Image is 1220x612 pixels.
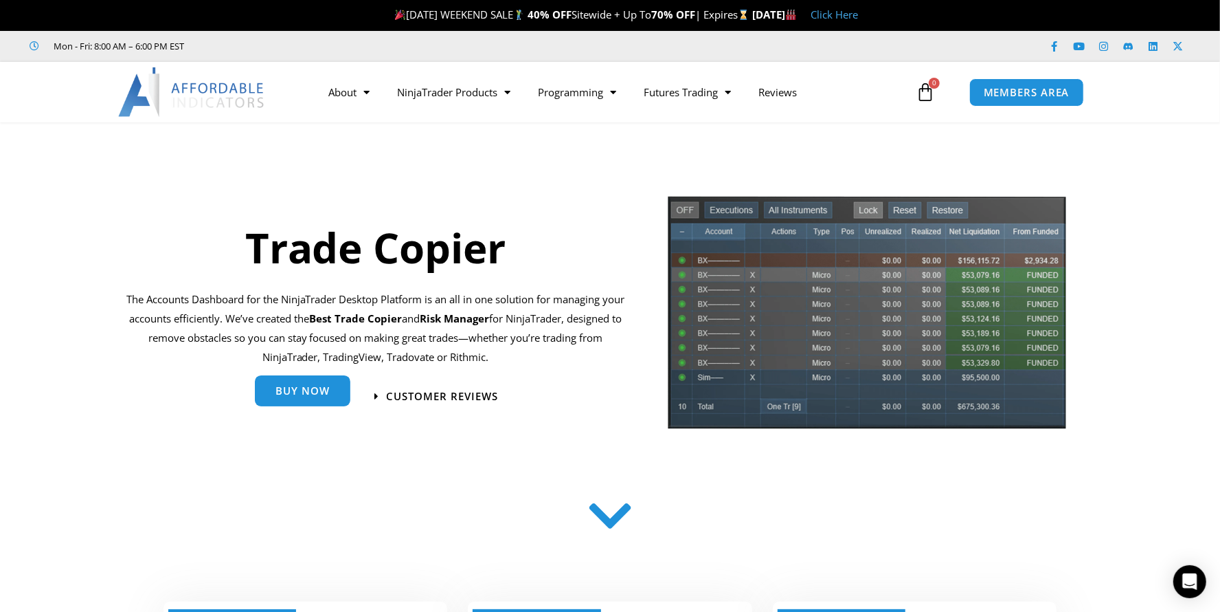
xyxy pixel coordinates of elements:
b: Best Trade Copier [309,312,402,325]
strong: Risk Manager [420,312,489,325]
a: Customer Reviews [374,391,498,402]
p: The Accounts Dashboard for the NinjaTrader Desktop Platform is an all in one solution for managin... [126,290,625,367]
span: Mon - Fri: 8:00 AM – 6:00 PM EST [51,38,185,54]
h1: Trade Copier [126,219,625,276]
strong: 40% OFF [528,8,572,21]
span: Customer Reviews [386,391,498,402]
a: Futures Trading [630,76,745,108]
strong: [DATE] [752,8,797,21]
img: 🏭 [786,10,796,20]
a: NinjaTrader Products [383,76,524,108]
a: Buy Now [255,375,350,406]
img: tradecopier | Affordable Indicators – NinjaTrader [666,195,1067,440]
span: Buy Now [275,386,330,396]
a: Reviews [745,76,811,108]
span: 0 [929,78,940,89]
strong: 70% OFF [651,8,695,21]
img: 🎉 [395,10,405,20]
span: MEMBERS AREA [984,87,1070,98]
div: Open Intercom Messenger [1173,565,1206,598]
iframe: Customer reviews powered by Trustpilot [204,39,410,53]
a: About [315,76,383,108]
a: Click Here [811,8,858,21]
span: [DATE] WEEKEND SALE Sitewide + Up To | Expires [392,8,752,21]
img: 🏌️‍♂️ [514,10,524,20]
a: MEMBERS AREA [969,78,1084,107]
a: Programming [524,76,630,108]
a: 0 [895,72,956,112]
img: ⌛ [738,10,749,20]
img: LogoAI | Affordable Indicators – NinjaTrader [118,67,266,117]
nav: Menu [315,76,912,108]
